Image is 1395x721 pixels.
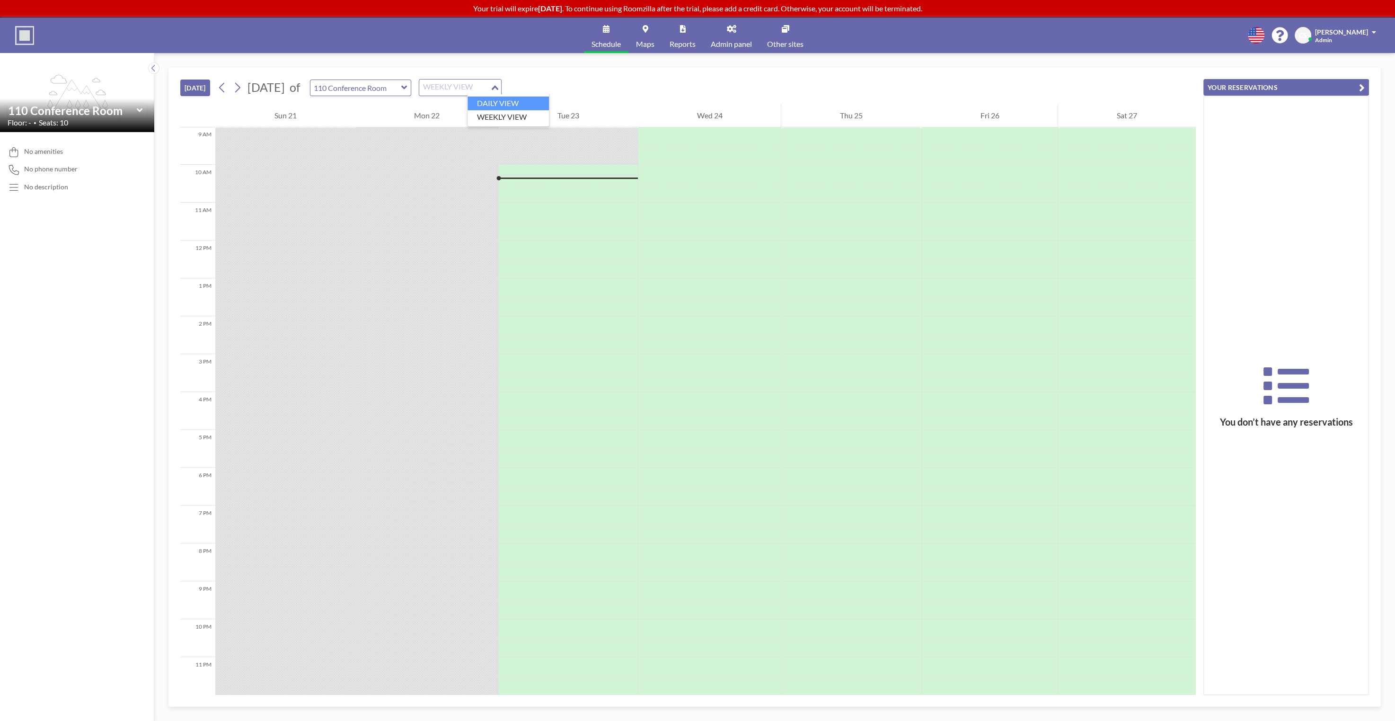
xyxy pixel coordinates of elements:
div: 1 PM [180,278,215,316]
div: 9 AM [180,127,215,165]
span: Schedule [592,40,621,48]
a: Reports [662,18,703,53]
span: Maps [636,40,654,48]
div: Search for option [419,80,501,96]
div: No description [24,183,68,191]
div: 3 PM [180,354,215,392]
button: [DATE] [180,80,210,96]
b: [DATE] [538,4,562,13]
span: • [34,120,36,126]
input: Search for option [420,81,489,94]
a: Other sites [759,18,811,53]
h3: You don’t have any reservations [1204,416,1369,428]
span: [PERSON_NAME] [1315,28,1368,36]
div: 12 PM [180,240,215,278]
span: No phone number [24,165,78,173]
button: YOUR RESERVATIONS [1203,79,1369,96]
span: Seats: 10 [39,118,68,127]
input: 110 Conference Room [8,104,137,117]
div: 6 PM [180,468,215,506]
a: Maps [628,18,662,53]
input: 110 Conference Room [310,80,401,96]
div: Mon 22 [356,104,499,127]
div: 4 PM [180,392,215,430]
div: Thu 25 [781,104,921,127]
a: Admin panel [703,18,759,53]
div: 10 AM [180,165,215,203]
div: Tue 23 [499,104,638,127]
div: 2 PM [180,316,215,354]
li: WEEKLY VIEW [468,110,549,124]
span: Other sites [767,40,803,48]
span: Admin panel [711,40,752,48]
div: 7 PM [180,506,215,543]
span: CS [1299,31,1307,40]
div: Sat 27 [1058,104,1196,127]
span: of [290,80,300,95]
span: Admin [1315,36,1332,44]
span: Reports [670,40,696,48]
span: Floor: - [8,118,31,127]
span: [DATE] [247,80,285,94]
div: Wed 24 [638,104,781,127]
div: 9 PM [180,581,215,619]
div: 5 PM [180,430,215,468]
div: Sun 21 [216,104,355,127]
img: organization-logo [15,26,34,45]
li: DAILY VIEW [468,97,549,110]
div: 11 PM [180,657,215,695]
div: 11 AM [180,203,215,240]
div: Fri 26 [922,104,1058,127]
a: Schedule [584,18,628,53]
div: 8 PM [180,543,215,581]
div: 10 PM [180,619,215,657]
span: No amenities [24,147,63,156]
